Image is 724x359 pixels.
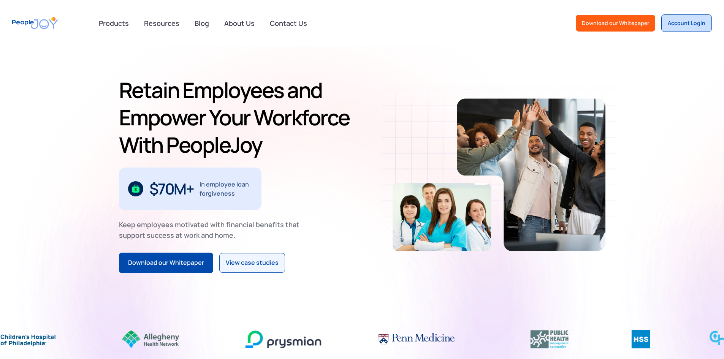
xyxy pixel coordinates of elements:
[200,180,252,198] div: in employee loan forgiveness
[220,15,259,32] a: About Us
[393,183,491,251] img: Retain-Employees-PeopleJoy
[119,253,213,273] a: Download our Whitepaper
[119,168,261,210] div: 1 / 3
[139,15,184,32] a: Resources
[190,15,214,32] a: Blog
[226,258,279,268] div: View case studies
[12,12,58,34] a: home
[119,219,306,240] div: Keep employees motivated with financial benefits that support success at work and home.
[668,19,705,27] div: Account Login
[582,19,649,27] div: Download our Whitepaper
[661,14,712,32] a: Account Login
[149,183,194,195] div: $70M+
[457,98,605,251] img: Retain-Employees-PeopleJoy
[128,258,204,268] div: Download our Whitepaper
[119,76,359,158] h1: Retain Employees and Empower Your Workforce With PeopleJoy
[94,16,133,31] div: Products
[219,253,285,273] a: View case studies
[265,15,312,32] a: Contact Us
[576,15,655,32] a: Download our Whitepaper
